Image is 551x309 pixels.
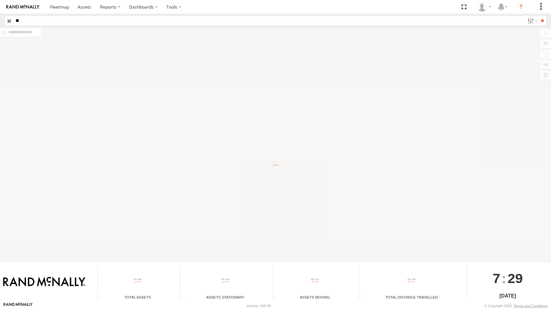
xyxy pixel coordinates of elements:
div: Total distance travelled by all assets within specified date range and applied filters [359,295,368,300]
div: Jaydon Walker [475,2,493,12]
div: Total number of assets current in transit. [273,295,283,300]
div: : [467,265,549,292]
i: ? [516,2,526,12]
div: Assets Moving [273,294,356,300]
img: rand-logo.svg [6,5,39,9]
img: Rand McNally [3,277,85,287]
label: Search Filter Options [525,16,539,25]
span: 7 [493,265,500,292]
div: Total Distance Travelled [359,294,464,300]
div: © Copyright 2025 - [484,304,548,308]
div: Total number of assets current stationary. [180,295,189,300]
div: Total Assets [98,294,177,300]
span: 29 [508,265,523,292]
div: Version: 306.00 [247,304,271,308]
div: Total number of Enabled Assets [98,295,107,300]
a: Visit our Website [3,303,33,309]
div: Assets Stationary [180,294,271,300]
a: Terms and Conditions [514,304,548,308]
div: [DATE] [467,292,549,300]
